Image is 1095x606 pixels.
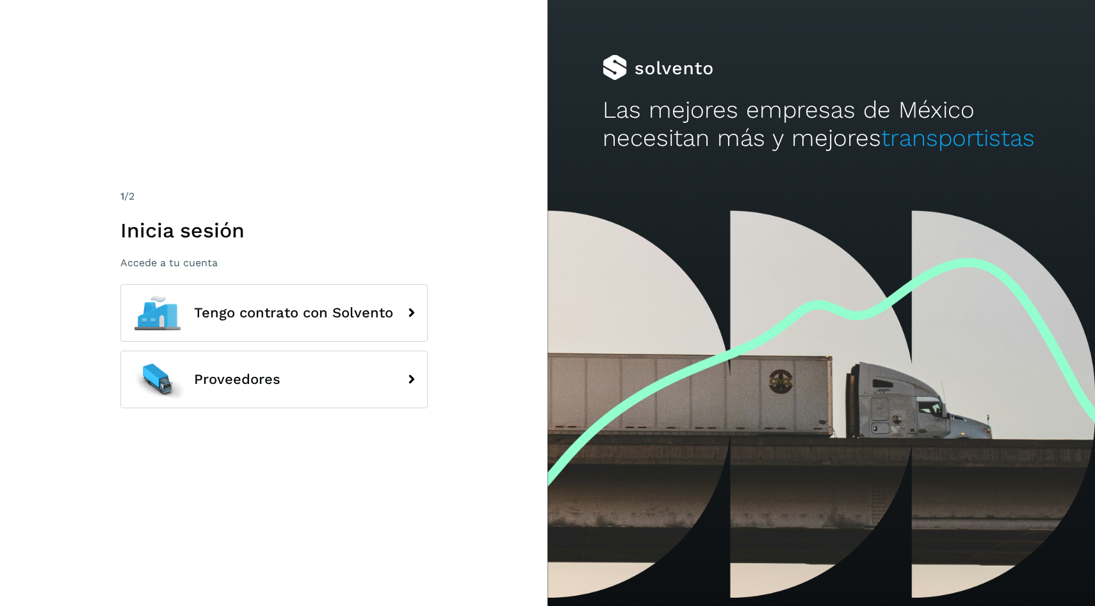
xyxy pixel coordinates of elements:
[120,190,124,202] span: 1
[120,189,428,204] div: /2
[120,257,428,269] p: Accede a tu cuenta
[194,305,393,321] span: Tengo contrato con Solvento
[120,351,428,408] button: Proveedores
[603,96,1041,153] h2: Las mejores empresas de México necesitan más y mejores
[120,218,428,243] h1: Inicia sesión
[194,372,280,387] span: Proveedores
[881,124,1035,152] span: transportistas
[120,284,428,342] button: Tengo contrato con Solvento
